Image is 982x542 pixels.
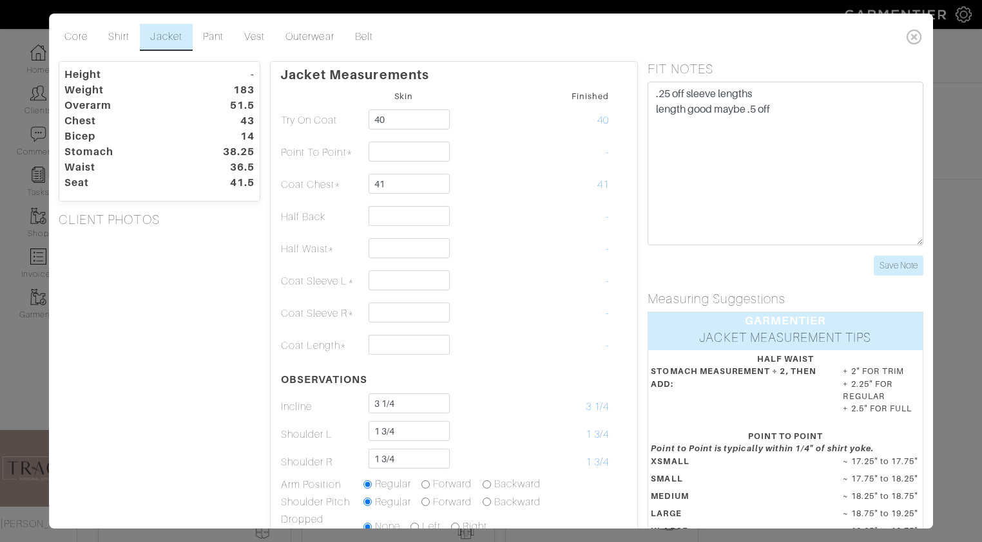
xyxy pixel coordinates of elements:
[642,472,834,490] dt: SMALL
[280,420,363,448] td: Shoulder L
[834,365,930,415] dd: + 2" FOR TRIM + 2.25" FOR REGULAR + 2.5" FOR FULL
[55,82,195,98] dt: Weight
[280,362,363,393] th: OBSERVATIONS
[422,519,441,534] label: Left
[193,24,234,51] a: Pant
[651,444,874,453] em: Point to Point is typically within 1/4" of shirt yoke.
[195,144,264,160] dt: 38.25
[597,179,609,191] span: 41
[55,98,195,113] dt: Overarm
[55,160,195,175] dt: Waist
[280,265,363,297] td: Coat Sleeve L*
[642,507,834,525] dt: LARGE
[195,113,264,129] dt: 43
[55,175,195,191] dt: Seat
[606,308,610,319] span: -
[606,211,610,223] span: -
[280,136,363,169] td: Point To Point*
[494,476,541,492] label: Backward
[586,456,609,468] span: 1 3/4
[642,525,834,542] dt: XLARGE
[280,201,363,233] td: Half Back
[606,276,610,287] span: -
[651,353,920,365] div: HALF WAIST
[280,169,363,201] td: Coat Chest*
[195,160,264,175] dt: 36.5
[642,365,834,420] dt: STOMACH MEASUREMENT ÷ 2, THEN ADD:
[55,144,195,160] dt: Stomach
[649,312,923,329] div: GARMENTIER
[55,113,195,129] dt: Chest
[375,476,411,492] label: Regular
[280,448,363,476] td: Shoulder R
[874,256,923,276] input: Save Note
[834,472,930,485] dd: ~ 17.75" to 18.25"
[54,24,98,51] a: Core
[834,455,930,467] dd: ~ 17.25" to 17.75"
[494,494,541,510] label: Backward
[642,490,834,507] dt: MEDIUM
[834,525,930,537] dd: ~ 19.25" to 19.75"
[606,243,610,255] span: -
[280,476,363,494] td: Arm Position
[140,24,193,51] a: Jacket
[834,507,930,519] dd: ~ 18.75" to 19.25"
[280,233,363,265] td: Half Waist*
[394,91,413,101] small: Skin
[280,494,363,512] td: Shoulder Pitch
[375,519,400,534] label: None
[606,147,610,158] span: -
[651,430,920,442] div: POINT TO POINT
[280,297,363,330] td: Coat Sleeve R*
[345,24,383,51] a: Belt
[280,62,628,82] p: Jacket Measurements
[195,67,264,82] dt: -
[586,401,609,413] span: 3 1/4
[55,67,195,82] dt: Height
[586,429,609,440] span: 1 3/4
[606,340,610,351] span: -
[195,82,264,98] dt: 183
[275,24,344,51] a: Outerwear
[55,129,195,144] dt: Bicep
[234,24,275,51] a: Vest
[433,476,472,492] label: Forward
[834,490,930,502] dd: ~ 18.25" to 18.75"
[463,519,487,534] label: Right
[375,494,411,510] label: Regular
[195,98,264,113] dt: 51.5
[648,291,923,306] h5: Measuring Suggestions
[597,115,609,126] span: 40
[280,393,363,420] td: Incline
[433,494,472,510] label: Forward
[649,329,923,350] div: JACKET MEASUREMENT TIPS
[280,104,363,136] td: Try On Coat
[648,61,923,77] h5: FIT NOTES
[195,175,264,191] dt: 41.5
[98,24,140,51] a: Shirt
[280,330,363,362] td: Coat Length*
[195,129,264,144] dt: 14
[642,455,834,472] dt: XSMALL
[572,91,609,101] small: Finished
[59,212,260,227] h5: CLIENT PHOTOS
